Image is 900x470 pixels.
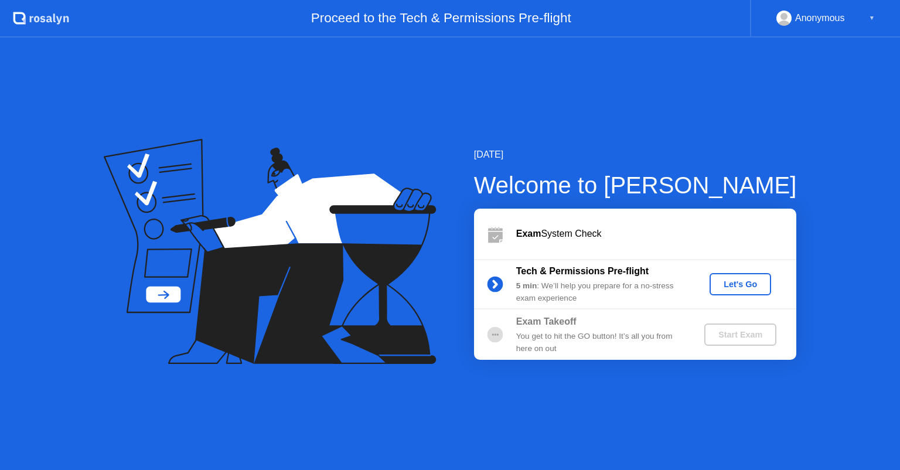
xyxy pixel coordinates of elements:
[710,273,771,295] button: Let's Go
[516,266,649,276] b: Tech & Permissions Pre-flight
[516,316,577,326] b: Exam Takeoff
[516,331,685,355] div: You get to hit the GO button! It’s all you from here on out
[516,229,541,239] b: Exam
[795,11,845,26] div: Anonymous
[709,330,772,339] div: Start Exam
[516,281,537,290] b: 5 min
[474,148,797,162] div: [DATE]
[714,280,766,289] div: Let's Go
[869,11,875,26] div: ▼
[474,168,797,203] div: Welcome to [PERSON_NAME]
[516,227,796,241] div: System Check
[704,323,776,346] button: Start Exam
[516,280,685,304] div: : We’ll help you prepare for a no-stress exam experience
